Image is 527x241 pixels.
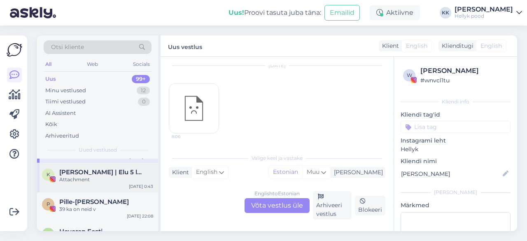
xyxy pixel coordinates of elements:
[406,42,427,50] span: English
[480,42,502,50] span: English
[169,154,385,162] div: Valige keel ja vastake
[47,201,50,207] span: P
[401,157,511,166] p: Kliendi nimi
[85,59,100,70] div: Web
[59,198,129,206] span: Pille-Riin Tammik
[45,75,56,83] div: Uus
[169,168,189,177] div: Klient
[138,98,150,106] div: 0
[355,196,385,215] div: Blokeeri
[331,168,383,177] div: [PERSON_NAME]
[59,168,145,176] span: Kristiina Kruus | Elu 5 lapsega
[438,42,473,50] div: Klienditugi
[46,231,50,237] span: H
[127,213,153,219] div: [DATE] 22:08
[455,6,522,19] a: [PERSON_NAME]Hellyk pood
[420,66,508,76] div: [PERSON_NAME]
[401,110,511,119] p: Kliendi tag'id
[440,7,451,19] div: KK
[313,191,352,220] div: Arhiveeri vestlus
[169,62,385,69] div: [DATE]
[401,189,511,196] div: [PERSON_NAME]
[59,228,103,235] span: Heveren Eesti
[401,98,511,105] div: Kliendi info
[407,72,412,78] span: w
[196,168,217,177] span: English
[254,190,300,197] div: English to Estonian
[131,59,152,70] div: Socials
[168,40,202,51] label: Uus vestlus
[401,145,511,154] p: Hellyk
[59,206,153,213] div: 39 ka on neid v
[324,5,360,21] button: Emailid
[401,169,501,178] input: Lisa nimi
[45,87,86,95] div: Minu vestlused
[401,201,511,210] p: Märkmed
[229,9,244,16] b: Uus!
[132,75,150,83] div: 99+
[172,133,203,140] span: 8:06
[44,59,53,70] div: All
[455,6,513,13] div: [PERSON_NAME]
[45,132,79,140] div: Arhiveeritud
[45,98,86,106] div: Tiimi vestlused
[59,176,153,183] div: Attachment
[370,5,420,20] div: Aktiivne
[401,121,511,133] input: Lisa tag
[229,8,321,18] div: Proovi tasuta juba täna:
[137,87,150,95] div: 12
[45,120,57,129] div: Kõik
[269,166,302,178] div: Estonian
[401,136,511,145] p: Instagrami leht
[7,42,22,58] img: Askly Logo
[129,183,153,190] div: [DATE] 0:43
[51,43,84,51] span: Otsi kliente
[420,76,508,85] div: # wnvcl1tu
[455,13,513,19] div: Hellyk pood
[307,168,319,175] span: Muu
[47,171,50,178] span: K
[379,42,399,50] div: Klient
[45,109,76,117] div: AI Assistent
[79,146,117,154] span: Uued vestlused
[245,198,310,213] div: Võta vestlus üle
